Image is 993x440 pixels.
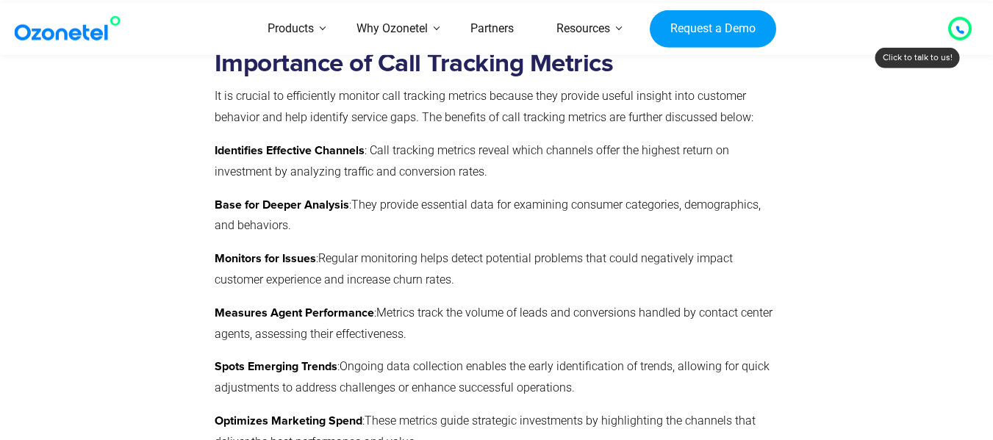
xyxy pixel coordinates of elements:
[215,89,753,124] span: It is crucial to eﬃciently monitor call tracking metrics because they provide useful insight into...
[349,198,351,212] span: :
[449,3,535,55] a: Partners
[215,145,365,156] strong: Identifies Effective Channels
[535,3,631,55] a: Resources
[337,359,340,373] span: :
[215,143,729,178] span: : Call tracking metrics reveal which channels offer the highest return on investment by analyzing...
[215,306,772,341] span: Metrics track the volume of leads and conversions handled by contact center agents, assessing the...
[215,359,770,394] span: Ongoing data collection enables the early identification of trends, allowing for quick adjustment...
[316,251,318,265] span: :
[335,3,449,55] a: Why Ozonetel
[246,3,335,55] a: Products
[374,306,376,320] span: :
[215,51,614,76] strong: Importance of Call Tracking Metrics
[362,414,365,428] span: :
[215,198,761,233] span: They provide essential data for examining consumer categories, demographics, and behaviors.
[215,251,733,286] span: Regular monitoring helps detect potential problems that could negatively impact customer experien...
[215,307,374,319] strong: Measures Agent Performance
[650,10,775,48] a: Request a Demo
[215,199,349,211] strong: Base for Deeper Analysis
[215,253,316,264] strong: Monitors for Issues
[215,361,337,372] strong: Spots Emerging Trends
[215,415,362,427] strong: Optimizes Marketing Spend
